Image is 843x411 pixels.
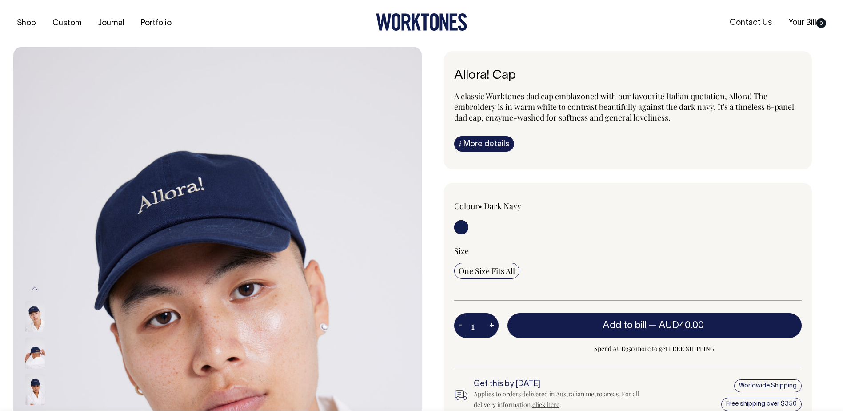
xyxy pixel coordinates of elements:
img: dark-navy [25,374,45,405]
button: Previous [28,278,41,298]
span: 0 [816,18,826,28]
span: • [479,201,482,211]
span: i [459,139,461,148]
h6: Allora! Cap [454,69,802,83]
h6: Get this by [DATE] [474,380,644,389]
input: One Size Fits All [454,263,519,279]
div: Applies to orders delivered in Australian metro areas. For all delivery information, . [474,389,644,410]
img: dark-navy [25,301,45,332]
span: Spend AUD350 more to get FREE SHIPPING [507,343,802,354]
a: Custom [49,16,85,31]
div: Colour [454,201,593,211]
a: Your Bill0 [785,16,830,30]
label: Dark Navy [484,201,521,211]
button: - [454,317,467,334]
a: click here [532,400,559,409]
a: Contact Us [726,16,775,30]
p: A classic Worktones dad cap emblazoned with our favourite Italian quotation, Allora! The embroide... [454,91,802,123]
span: Add to bill [603,321,646,330]
span: AUD40.00 [659,321,704,330]
a: Shop [13,16,40,31]
div: Size [454,246,802,256]
img: dark-navy [25,338,45,369]
span: One Size Fits All [459,266,515,276]
a: Journal [94,16,128,31]
a: Portfolio [137,16,175,31]
span: — [648,321,706,330]
button: + [485,317,499,334]
button: Add to bill —AUD40.00 [507,313,802,338]
a: iMore details [454,136,514,152]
